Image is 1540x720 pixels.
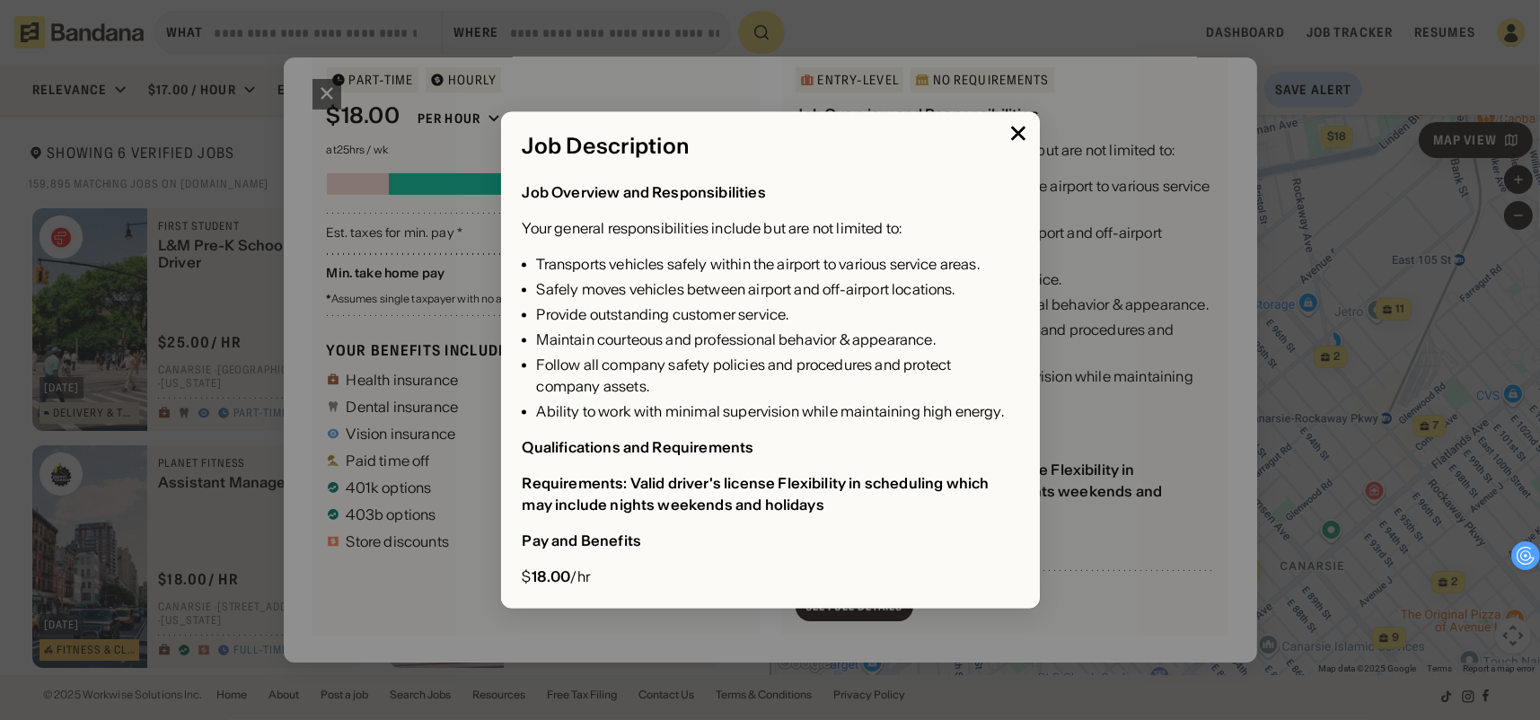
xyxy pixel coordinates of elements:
div: $ /hr [523,565,590,586]
div: Job Description [523,134,1018,160]
div: Safely moves vehicles between airport and off-airport locations. [537,277,1018,299]
div: Job Overview and Responsibilities [523,182,766,200]
div: Maintain courteous and professional behavior & appearance. [537,328,1018,349]
div: Flexibility in scheduling which may include nights weekends and holidays [523,473,990,513]
div: Valid driver's license [630,473,776,491]
div: 18.00 [532,566,571,584]
div: Qualifications and Requirements [523,437,754,455]
div: Requirements: [523,473,628,491]
div: Ability to work with minimal supervision while maintaining high energy. [537,400,1018,421]
div: Follow all company safety policies and procedures and protect company assets. [537,353,1018,396]
div: Provide outstanding customer service. [537,303,1018,324]
div: Pay and Benefits [523,531,642,549]
div: Your general responsibilities include but are not limited to: [523,216,902,238]
div: Transports vehicles safely within the airport to various service areas. [537,252,1018,274]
